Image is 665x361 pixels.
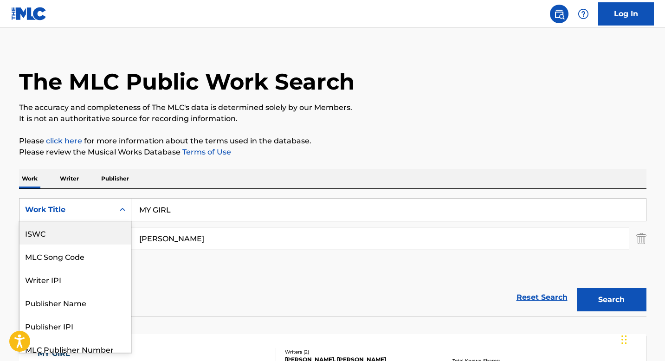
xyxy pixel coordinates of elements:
div: Writer IPI [19,268,131,291]
p: Please for more information about the terms used in the database. [19,135,646,147]
div: Writers ( 2 ) [285,348,425,355]
img: search [554,8,565,19]
p: It is not an authoritative source for recording information. [19,113,646,124]
p: Work [19,169,40,188]
div: Publisher Name [19,291,131,314]
a: Reset Search [512,287,572,308]
div: Publisher IPI [19,314,131,337]
form: Search Form [19,198,646,316]
div: Drag [621,326,627,354]
img: help [578,8,589,19]
p: Please review the Musical Works Database [19,147,646,158]
a: Public Search [550,5,568,23]
img: MLC Logo [11,7,47,20]
button: Search [577,288,646,311]
a: Terms of Use [181,148,231,156]
div: Work Title [25,204,109,215]
p: Publisher [98,169,132,188]
a: Log In [598,2,654,26]
iframe: Chat Widget [619,316,665,361]
div: MLC Publisher Number [19,337,131,361]
div: Help [574,5,593,23]
div: MLC Song Code [19,245,131,268]
a: click here [46,136,82,145]
div: ISWC [19,221,131,245]
img: Delete Criterion [636,227,646,250]
p: The accuracy and completeness of The MLC's data is determined solely by our Members. [19,102,646,113]
h1: The MLC Public Work Search [19,68,355,96]
p: Writer [57,169,82,188]
div: MY GIRL [38,348,123,359]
